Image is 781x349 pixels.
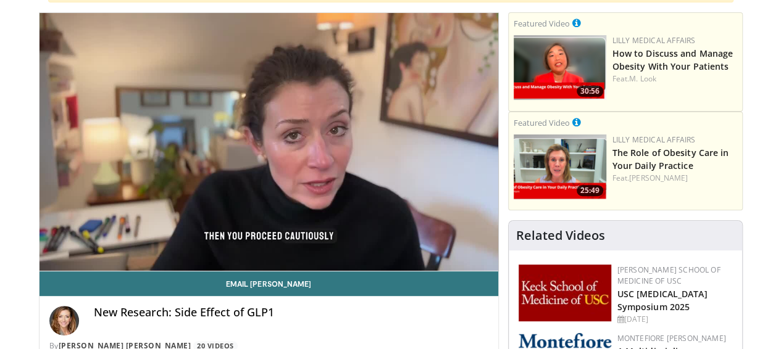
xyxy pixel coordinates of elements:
img: Avatar [49,306,79,335]
small: Featured Video [514,18,570,29]
small: Featured Video [514,117,570,128]
a: Montefiore [PERSON_NAME] [617,333,726,343]
a: [PERSON_NAME] [629,173,688,183]
div: Feat. [612,173,737,184]
a: 30:56 [514,35,606,100]
a: The Role of Obesity Care in Your Daily Practice [612,147,729,171]
span: 25:49 [577,185,603,196]
div: [DATE] [617,314,732,325]
a: 25:49 [514,134,606,199]
video-js: Video Player [40,13,498,271]
a: Email [PERSON_NAME] [40,271,498,296]
a: [PERSON_NAME] School of Medicine of USC [617,265,720,286]
img: e1208b6b-349f-4914-9dd7-f97803bdbf1d.png.150x105_q85_crop-smart_upscale.png [514,134,606,199]
span: 30:56 [577,86,603,97]
a: How to Discuss and Manage Obesity With Your Patients [612,47,733,72]
h4: New Research: Side Effect of GLP1 [94,306,488,319]
a: Lilly Medical Affairs [612,35,696,46]
div: Feat. [612,73,737,84]
h4: Related Videos [516,228,605,243]
img: 7b941f1f-d101-407a-8bfa-07bd47db01ba.png.150x105_q85_autocrop_double_scale_upscale_version-0.2.jpg [519,265,611,321]
a: Lilly Medical Affairs [612,134,696,145]
a: USC [MEDICAL_DATA] Symposium 2025 [617,288,708,313]
a: M. Look [629,73,656,84]
img: c98a6a29-1ea0-4bd5-8cf5-4d1e188984a7.png.150x105_q85_crop-smart_upscale.png [514,35,606,100]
